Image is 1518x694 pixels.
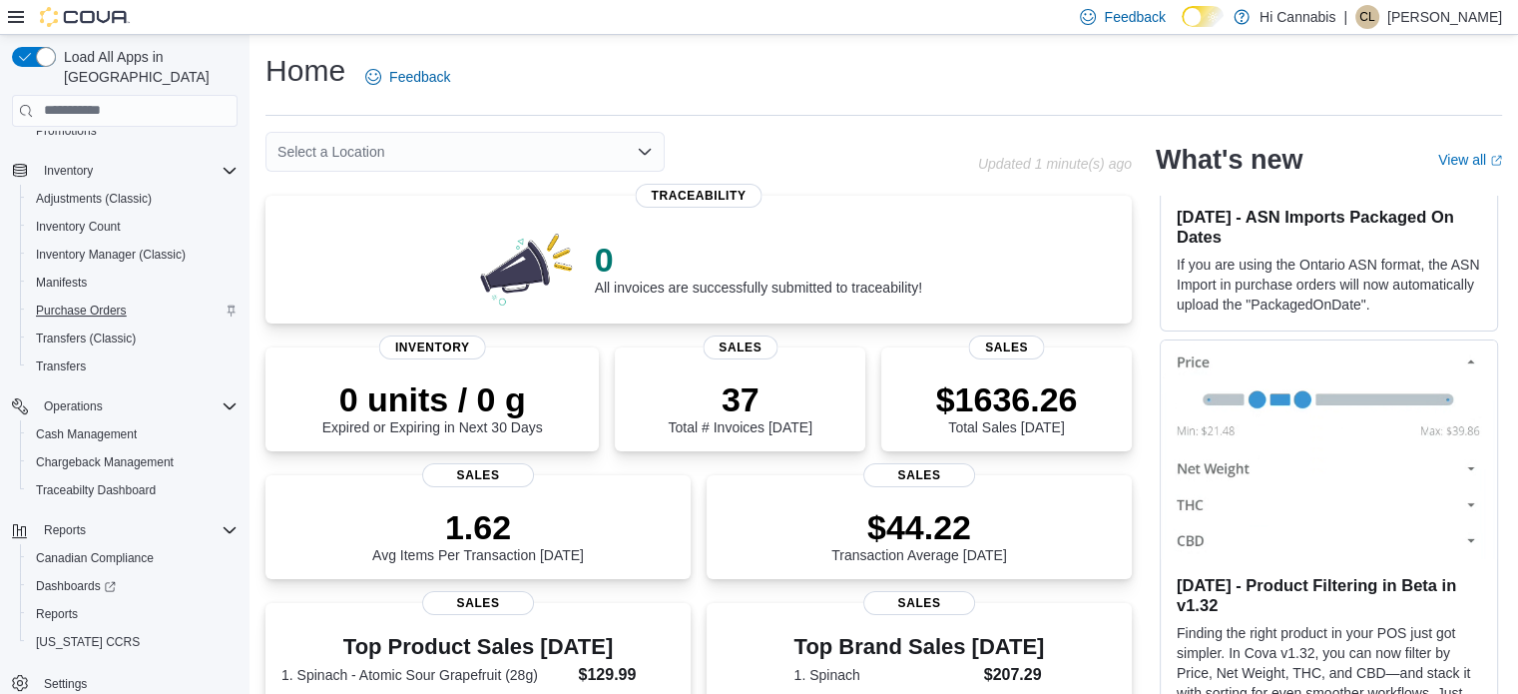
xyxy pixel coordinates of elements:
[28,354,94,378] a: Transfers
[28,478,164,502] a: Traceabilty Dashboard
[44,398,103,414] span: Operations
[20,544,246,572] button: Canadian Compliance
[379,336,486,359] span: Inventory
[28,602,86,626] a: Reports
[20,117,246,145] button: Promotions
[936,379,1078,435] div: Total Sales [DATE]
[28,546,162,570] a: Canadian Compliance
[595,240,922,280] p: 0
[36,454,174,470] span: Chargeback Management
[36,219,121,235] span: Inventory Count
[703,336,777,359] span: Sales
[20,185,246,213] button: Adjustments (Classic)
[28,299,135,323] a: Purchase Orders
[1490,155,1502,167] svg: External link
[831,507,1007,547] p: $44.22
[28,630,148,654] a: [US_STATE] CCRS
[28,327,238,350] span: Transfers (Classic)
[28,187,160,211] a: Adjustments (Classic)
[28,630,238,654] span: Washington CCRS
[668,379,811,435] div: Total # Invoices [DATE]
[28,119,105,143] a: Promotions
[28,574,238,598] span: Dashboards
[635,184,761,208] span: Traceability
[36,578,116,594] span: Dashboards
[936,379,1078,419] p: $1636.26
[28,422,238,446] span: Cash Management
[44,163,93,179] span: Inventory
[595,240,922,296] div: All invoices are successfully submitted to traceability!
[28,602,238,626] span: Reports
[1177,255,1481,315] p: If you are using the Ontario ASN format, the ASN Import in purchase orders will now automatically...
[36,159,238,183] span: Inventory
[28,271,238,295] span: Manifests
[475,228,579,308] img: 0
[20,213,246,241] button: Inventory Count
[1387,5,1502,29] p: [PERSON_NAME]
[40,7,130,27] img: Cova
[36,518,238,542] span: Reports
[668,379,811,419] p: 37
[28,299,238,323] span: Purchase Orders
[1156,144,1302,176] h2: What's new
[28,422,145,446] a: Cash Management
[831,507,1007,563] div: Transaction Average [DATE]
[4,392,246,420] button: Operations
[978,156,1132,172] p: Updated 1 minute(s) ago
[1355,5,1379,29] div: Caroline Lasnier
[36,247,186,263] span: Inventory Manager (Classic)
[28,478,238,502] span: Traceabilty Dashboard
[422,591,534,615] span: Sales
[4,516,246,544] button: Reports
[36,159,101,183] button: Inventory
[1182,27,1183,28] span: Dark Mode
[281,635,675,659] h3: Top Product Sales [DATE]
[389,67,450,87] span: Feedback
[36,394,238,418] span: Operations
[28,215,238,239] span: Inventory Count
[1177,207,1481,247] h3: [DATE] - ASN Imports Packaged On Dates
[28,119,238,143] span: Promotions
[28,574,124,598] a: Dashboards
[1260,5,1335,29] p: Hi Cannabis
[20,448,246,476] button: Chargeback Management
[44,522,86,538] span: Reports
[20,297,246,325] button: Purchase Orders
[36,303,127,319] span: Purchase Orders
[578,663,674,687] dd: $129.99
[357,57,458,97] a: Feedback
[36,123,97,139] span: Promotions
[20,572,246,600] a: Dashboards
[20,325,246,352] button: Transfers (Classic)
[28,450,238,474] span: Chargeback Management
[36,482,156,498] span: Traceabilty Dashboard
[1177,575,1481,615] h3: [DATE] - Product Filtering in Beta in v1.32
[20,476,246,504] button: Traceabilty Dashboard
[984,663,1045,687] dd: $207.29
[36,331,136,347] span: Transfers (Classic)
[372,507,584,547] p: 1.62
[322,379,543,435] div: Expired or Expiring in Next 30 Days
[28,354,238,378] span: Transfers
[20,241,246,269] button: Inventory Manager (Classic)
[28,187,238,211] span: Adjustments (Classic)
[28,546,238,570] span: Canadian Compliance
[1182,6,1224,27] input: Dark Mode
[281,665,570,685] dt: 1. Spinach - Atomic Sour Grapefruit (28g)
[20,600,246,628] button: Reports
[56,47,238,87] span: Load All Apps in [GEOGRAPHIC_DATA]
[372,507,584,563] div: Avg Items Per Transaction [DATE]
[28,243,238,267] span: Inventory Manager (Classic)
[265,51,345,91] h1: Home
[4,157,246,185] button: Inventory
[863,591,975,615] span: Sales
[20,352,246,380] button: Transfers
[637,144,653,160] button: Open list of options
[36,550,154,566] span: Canadian Compliance
[36,275,87,291] span: Manifests
[1438,152,1502,168] a: View allExternal link
[969,336,1044,359] span: Sales
[36,606,78,622] span: Reports
[20,628,246,656] button: [US_STATE] CCRS
[36,426,137,442] span: Cash Management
